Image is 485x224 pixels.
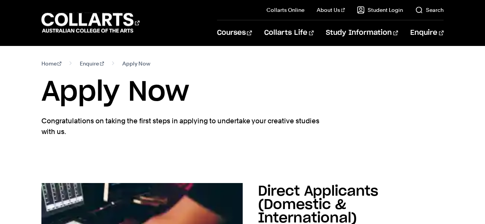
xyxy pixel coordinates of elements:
a: Search [415,6,444,14]
a: Student Login [357,6,403,14]
a: Study Information [326,20,398,46]
a: About Us [317,6,345,14]
p: Congratulations on taking the first steps in applying to undertake your creative studies with us. [41,116,321,137]
a: Enquire [410,20,444,46]
div: Go to homepage [41,12,140,34]
a: Collarts Online [266,6,304,14]
a: Home [41,58,62,69]
h1: Apply Now [41,75,444,110]
span: Apply Now [122,58,150,69]
a: Enquire [80,58,104,69]
a: Courses [217,20,252,46]
a: Collarts Life [264,20,314,46]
